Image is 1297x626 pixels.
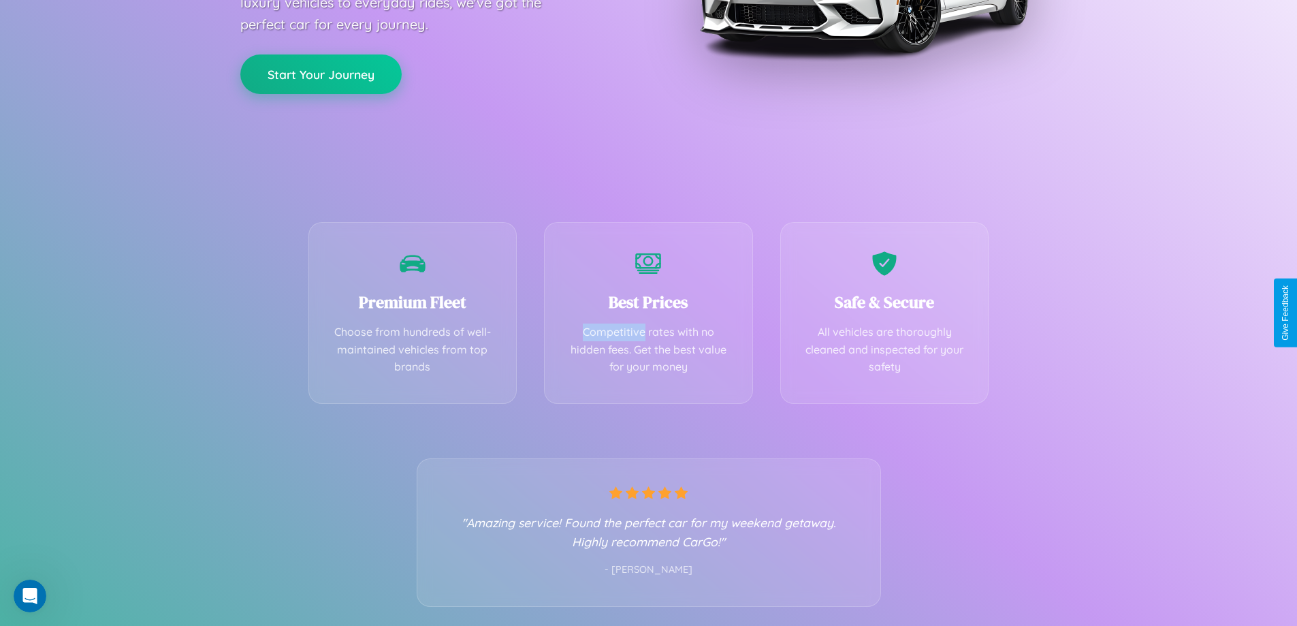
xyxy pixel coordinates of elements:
p: All vehicles are thoroughly cleaned and inspected for your safety [801,324,968,376]
h3: Safe & Secure [801,291,968,313]
div: Give Feedback [1281,285,1290,341]
h3: Best Prices [565,291,732,313]
p: Choose from hundreds of well-maintained vehicles from top brands [330,324,496,376]
p: Competitive rates with no hidden fees. Get the best value for your money [565,324,732,376]
p: "Amazing service! Found the perfect car for my weekend getaway. Highly recommend CarGo!" [445,513,853,551]
button: Start Your Journey [240,54,402,94]
h3: Premium Fleet [330,291,496,313]
iframe: Intercom live chat [14,580,46,612]
p: - [PERSON_NAME] [445,561,853,579]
